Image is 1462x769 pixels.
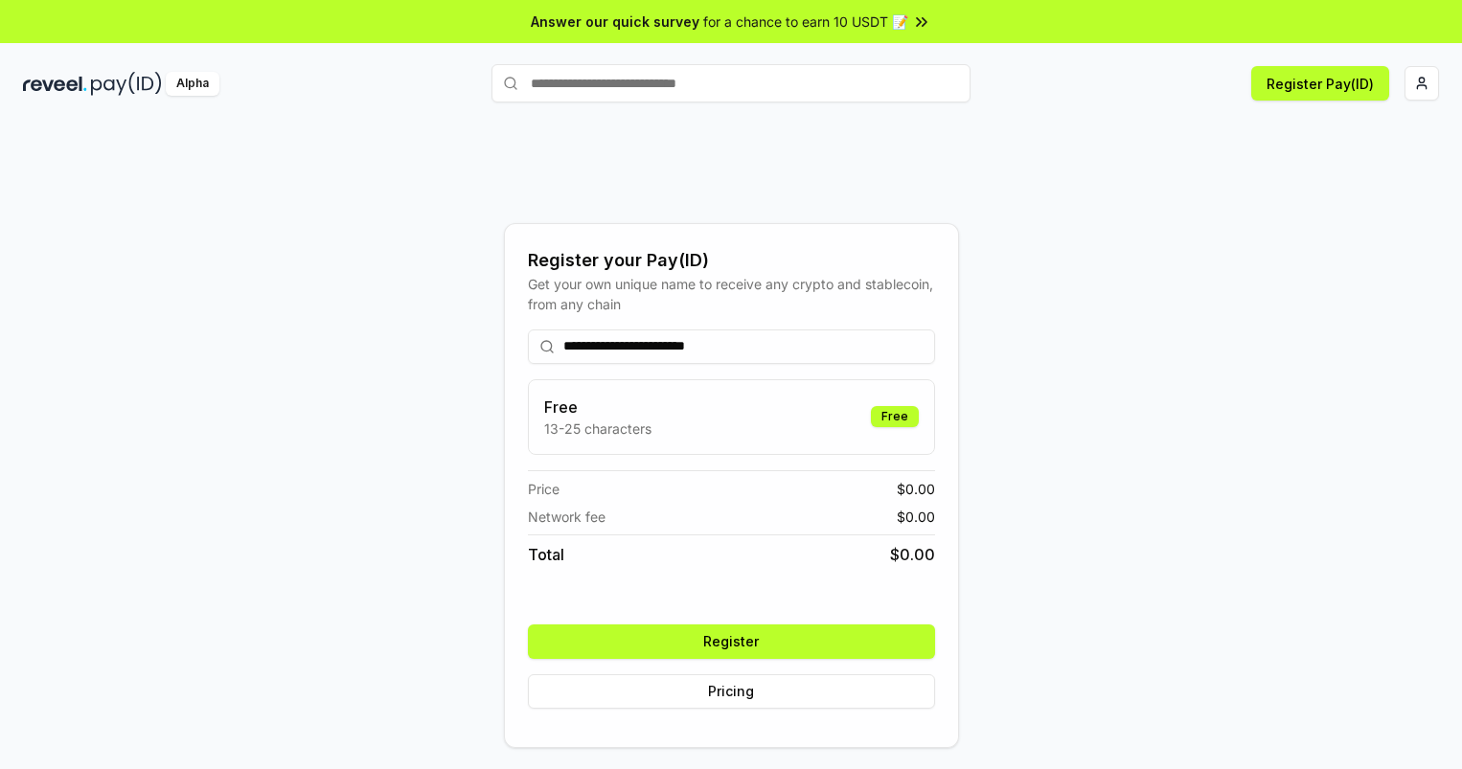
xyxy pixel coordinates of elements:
[890,543,935,566] span: $ 0.00
[166,72,219,96] div: Alpha
[528,674,935,709] button: Pricing
[703,11,908,32] span: for a chance to earn 10 USDT 📝
[528,543,564,566] span: Total
[528,274,935,314] div: Get your own unique name to receive any crypto and stablecoin, from any chain
[528,479,560,499] span: Price
[1251,66,1389,101] button: Register Pay(ID)
[897,507,935,527] span: $ 0.00
[871,406,919,427] div: Free
[528,624,935,659] button: Register
[531,11,699,32] span: Answer our quick survey
[544,418,651,439] p: 13-25 characters
[23,72,87,96] img: reveel_dark
[528,247,935,274] div: Register your Pay(ID)
[897,479,935,499] span: $ 0.00
[91,72,162,96] img: pay_id
[528,507,605,527] span: Network fee
[544,396,651,418] h3: Free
